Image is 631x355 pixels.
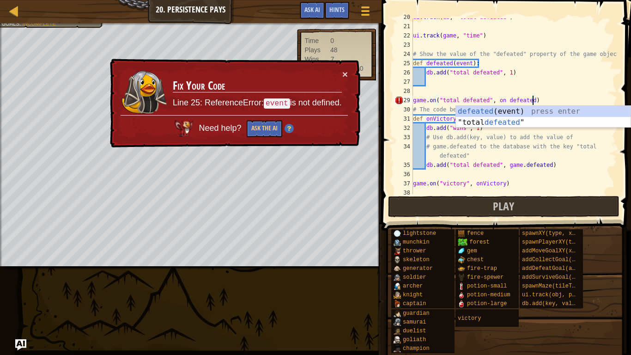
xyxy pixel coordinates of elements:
button: Play [388,196,619,217]
div: 31 [394,114,413,123]
span: Ask AI [304,5,320,14]
div: 24 [394,49,413,59]
span: guardian [403,310,430,317]
div: Wins [304,55,319,64]
span: Need help? [199,123,243,133]
span: champion [403,345,430,352]
span: munchkin [403,239,430,245]
img: portrait.png [394,345,401,352]
span: knight [403,292,423,298]
p: Line 25: ReferenceError: is not defined. [173,96,342,110]
span: fire-spewer [467,274,504,281]
div: 34 [394,142,413,160]
div: 26 [394,68,413,77]
span: gem [467,248,477,254]
img: portrait.png [394,265,401,272]
span: addMoveGoalXY(x, y) [522,248,585,254]
div: 36 [394,170,413,179]
img: portrait.png [394,327,401,335]
button: × [342,71,348,80]
span: soldier [403,274,426,281]
span: fire-trap [467,265,497,272]
span: addDefeatGoal(amount) [522,265,592,272]
img: portrait.png [458,274,465,281]
img: portrait.png [394,247,401,255]
button: Ask the AI [246,120,282,138]
div: 30 [394,105,413,114]
span: addSurviveGoal(seconds) [522,274,599,281]
span: spawnPlayerXY(type, x, y) [522,239,605,245]
img: portrait.png [394,291,401,299]
span: spawnXY(type, x, y) [522,230,585,237]
button: Show game menu [354,2,377,24]
div: 33 [394,133,413,142]
span: potion-large [467,300,507,307]
img: portrait.png [394,256,401,263]
div: 28 [394,86,413,96]
img: portrait.png [458,265,465,272]
div: 32 [394,123,413,133]
div: Plays [304,45,320,55]
img: portrait.png [458,282,465,290]
img: portrait.png [458,230,465,237]
img: portrait.png [394,310,401,317]
img: portrait.png [458,247,465,255]
span: generator [403,265,433,272]
code: event [264,99,290,110]
span: lightstone [403,230,436,237]
div: 20 [394,12,413,22]
img: portrait.png [394,336,401,343]
img: Hint [284,124,293,134]
button: Ask AI [15,339,26,350]
span: victory [458,315,481,322]
div: 48 [330,45,338,55]
div: 10 [356,64,364,73]
div: 27 [394,77,413,86]
img: portrait.png [394,274,401,281]
span: skeleton [403,257,430,263]
div: 21 [394,22,413,31]
div: 35 [394,160,413,170]
span: chest [467,257,484,263]
span: potion-small [467,283,507,289]
div: 0 [330,36,334,45]
span: Hints [329,5,345,14]
img: portrait.png [458,256,465,263]
span: Play [493,199,514,214]
img: portrait.png [394,230,401,237]
div: 25 [394,59,413,68]
span: fence [467,230,484,237]
img: trees_1.png [458,239,467,246]
img: portrait.png [394,282,401,290]
span: thrower [403,248,426,254]
span: samurai [403,319,426,325]
div: 7 [331,55,334,64]
span: ui.track(obj, prop) [522,292,585,298]
span: archer [403,283,423,289]
button: Ask AI [300,2,325,19]
span: duelist [403,328,426,334]
span: goliath [403,337,426,343]
div: 38 [394,188,413,197]
div: Time [304,36,319,45]
span: forest [469,239,489,245]
img: portrait.png [394,300,401,307]
span: captain [403,300,426,307]
span: potion-medium [467,292,510,298]
span: spawnMaze(tileType, seed) [522,283,605,289]
div: 23 [394,40,413,49]
img: portrait.png [394,239,401,246]
h3: Fix Your Code [173,79,342,94]
span: addCollectGoal(amount) [522,257,595,263]
img: portrait.png [458,300,465,307]
span: db.add(key, value) [522,300,582,307]
img: duck_nalfar.png [121,68,168,113]
img: AI [175,119,193,136]
div: 22 [394,31,413,40]
img: portrait.png [458,291,465,299]
div: 37 [394,179,413,188]
img: portrait.png [394,318,401,326]
div: 29 [394,96,413,105]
